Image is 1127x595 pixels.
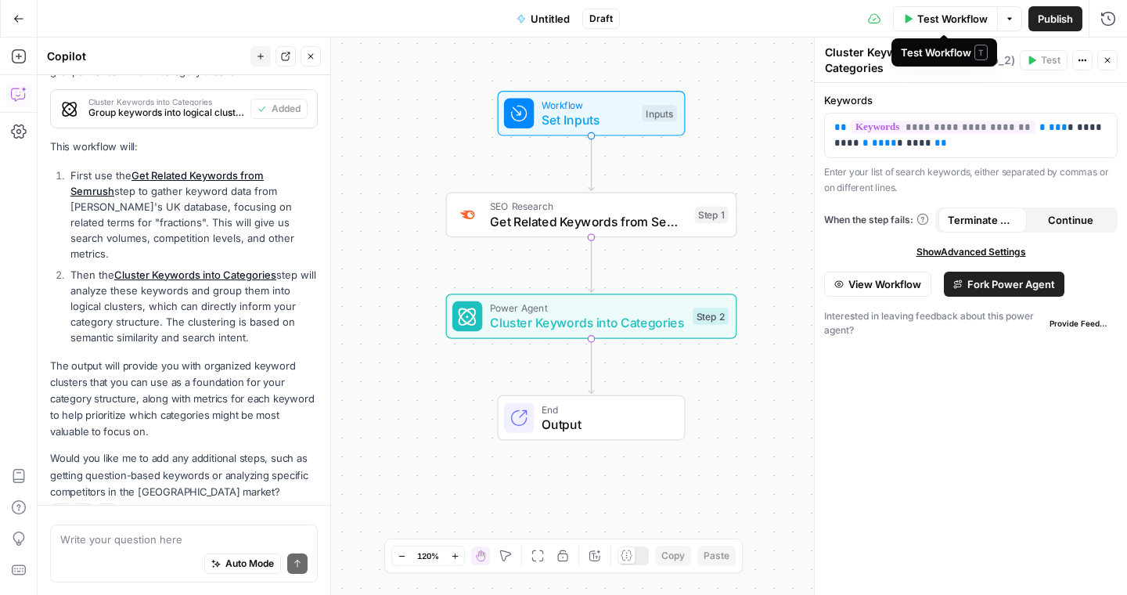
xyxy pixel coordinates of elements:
div: Step 2 [693,308,729,325]
span: Test Workflow [917,11,988,27]
a: Cluster Keywords into Categories [114,269,276,281]
span: Added [272,102,301,116]
span: 120% [417,550,439,562]
span: Set Inputs [542,110,635,129]
button: View Workflow [824,272,931,297]
span: Untitled [531,11,570,27]
g: Edge from step_1 to step_2 [589,237,594,292]
span: Show Advanced Settings [916,245,1026,259]
button: Fork Power Agent [944,272,1064,297]
span: Publish [1038,11,1073,27]
p: The output will provide you with organized keyword clusters that you can use as a foundation for ... [50,358,318,441]
span: Continue [1048,212,1093,228]
span: Output [542,415,669,434]
button: Untitled [507,6,579,31]
span: Cluster Keywords into Categories [490,313,686,332]
span: End [542,402,669,416]
li: First use the step to gather keyword data from [PERSON_NAME]'s UK database, focusing on related t... [67,168,318,261]
span: Paste [704,549,729,563]
div: Copilot [47,49,246,64]
label: Keywords [824,92,1118,108]
textarea: Cluster Keywords into Categories [825,45,967,76]
div: SEO ResearchGet Related Keywords from SemrushStep 1 [446,193,737,238]
g: Edge from start to step_1 [589,136,594,191]
p: Enter your list of search keywords, either separated by commas or on different lines. [824,164,1118,195]
a: Get Related Keywords from Semrush [70,169,264,197]
span: Provide Feedback [1050,317,1111,330]
span: Power Agent [490,301,686,316]
span: View Workflow [848,276,921,292]
div: WorkflowSet InputsInputs [446,91,737,136]
div: EndOutput [446,395,737,441]
span: Get Related Keywords from Semrush [490,212,687,231]
button: Paste [697,546,736,566]
span: Draft [589,12,613,26]
g: Edge from step_2 to end [589,339,594,394]
button: Test [1020,50,1068,70]
span: Cluster Keywords into Categories [88,98,244,106]
img: 8a3tdog8tf0qdwwcclgyu02y995m [458,205,477,224]
span: Copy [661,549,685,563]
span: Workflow [542,97,635,112]
p: This workflow will: [50,139,318,155]
span: Group keywords into logical clusters for category creation [88,106,244,120]
button: Provide Feedback [1043,314,1118,333]
span: Terminate Workflow [948,212,1017,228]
button: Auto Mode [204,554,281,574]
li: Then the step will analyze these keywords and group them into logical clusters, which can directl... [67,267,318,345]
span: Fork Power Agent [967,276,1055,292]
div: Inputs [642,105,676,122]
div: Interested in leaving feedback about this power agent? [824,309,1118,337]
span: Test [1041,53,1060,67]
div: Step 1 [695,207,729,224]
a: When the step fails: [824,213,929,227]
button: Test Workflow [893,6,997,31]
button: Copy [655,546,691,566]
button: Publish [1028,6,1082,31]
span: ( step_2 ) [971,52,1015,68]
button: Continue [1027,207,1115,233]
div: Power AgentCluster Keywords into CategoriesStep 2 [446,294,737,339]
p: Would you like me to add any additional steps, such as getting question-based keywords or analyzi... [50,450,318,499]
span: Auto Mode [225,557,274,571]
span: SEO Research [490,199,687,214]
button: Added [250,99,308,119]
